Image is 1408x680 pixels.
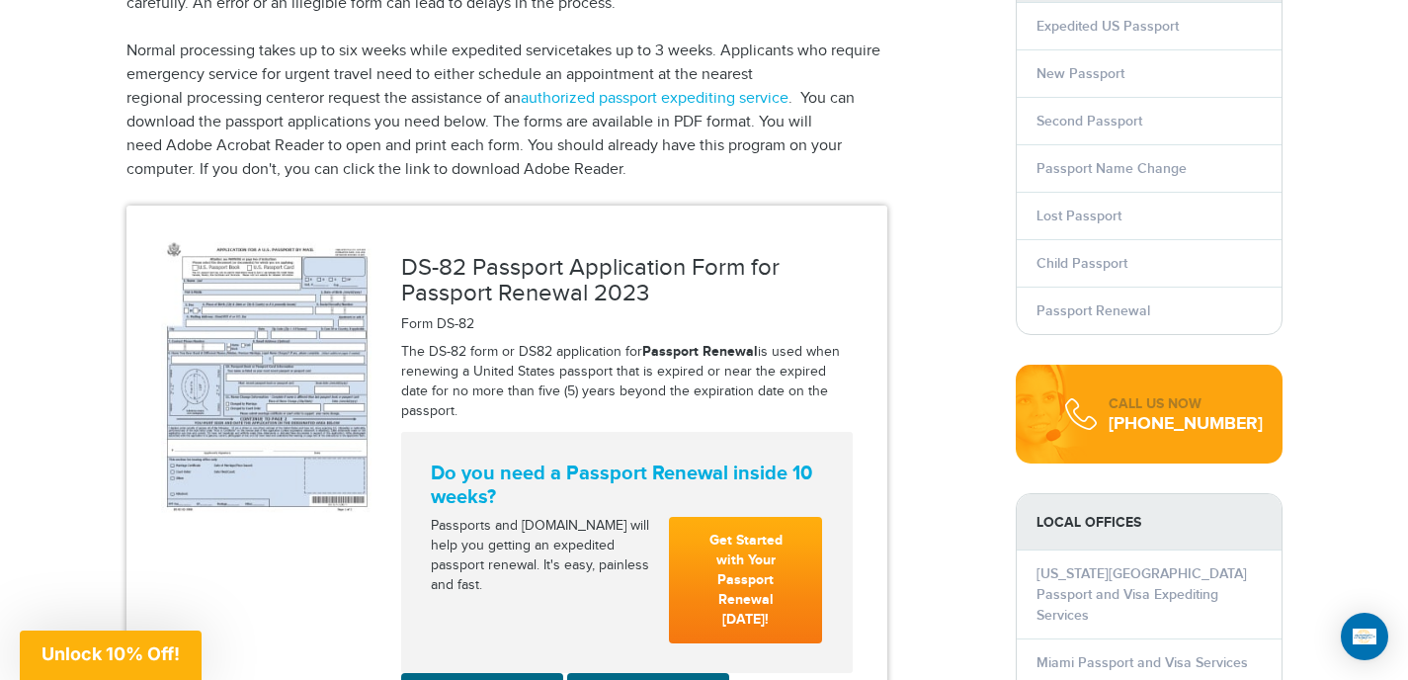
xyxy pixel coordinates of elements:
a: Passport Renewal [1036,302,1150,319]
a: Lost Passport [1036,208,1121,224]
strong: Do you need a Passport Renewal inside 10 weeks? [431,462,823,509]
a: Get Started with Your Passport Renewal [DATE]! [669,517,823,643]
div: Passports and [DOMAIN_NAME] will help you getting an expedited passport renewal. It's easy, painl... [423,517,661,596]
a: Child Passport [1036,255,1127,272]
div: Unlock 10% Off! [20,631,202,680]
span: Unlock 10% Off! [41,643,180,664]
div: CALL US NOW [1109,394,1263,414]
a: Miami Passport and Visa Services [1036,654,1248,671]
p: The DS-82 form or DS82 application for is used when renewing a United States passport that is exp... [401,342,853,422]
a: Passport Renewal [642,343,758,360]
a: DS-82 Passport Application Form for Passport Renewal 2023 [401,254,780,307]
a: Second Passport [1036,113,1142,129]
img: ds82-renew-passport-applicaiton-form.jpg [161,235,372,513]
a: Expedited US Passport [1036,18,1179,35]
a: Passport Name Change [1036,160,1187,177]
a: authorized passport expediting service [521,89,788,108]
div: [PHONE_NUMBER] [1109,414,1263,434]
a: New Passport [1036,65,1124,82]
strong: LOCAL OFFICES [1017,494,1282,551]
h5: Form DS-82 [401,317,853,332]
div: Open Intercom Messenger [1341,613,1388,660]
a: [US_STATE][GEOGRAPHIC_DATA] Passport and Visa Expediting Services [1036,565,1247,624]
p: Normal processing takes up to six weeks while expedited servicetakes up to 3 weeks. Applicants wh... [126,40,887,182]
